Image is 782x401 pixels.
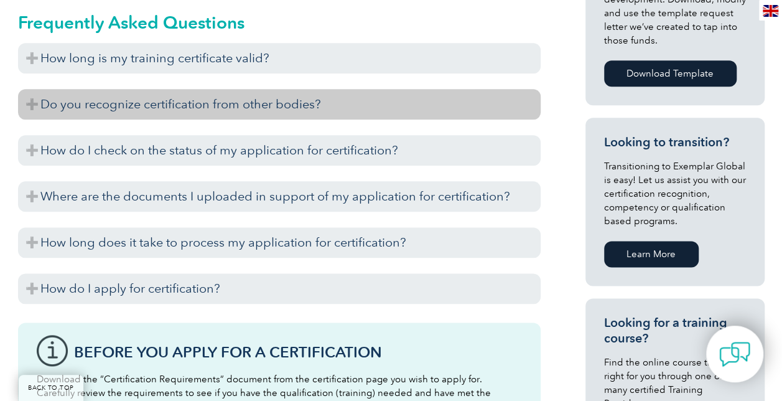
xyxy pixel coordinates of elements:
h3: How long is my training certificate valid? [18,43,541,73]
img: en [763,5,778,17]
h3: Looking for a training course? [604,315,746,346]
a: Learn More [604,241,699,267]
a: BACK TO TOP [19,375,83,401]
h3: Where are the documents I uploaded in support of my application for certification? [18,181,541,212]
h3: Before You Apply For a Certification [74,344,522,360]
h3: How do I apply for certification? [18,273,541,304]
h3: How do I check on the status of my application for certification? [18,135,541,166]
h3: Do you recognize certification from other bodies? [18,89,541,120]
h2: Frequently Asked Questions [18,12,541,32]
h3: Looking to transition? [604,134,746,150]
p: Transitioning to Exemplar Global is easy! Let us assist you with our certification recognition, c... [604,159,746,228]
h3: How long does it take to process my application for certification? [18,227,541,258]
img: contact-chat.png [719,339,750,370]
a: Download Template [604,60,737,87]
